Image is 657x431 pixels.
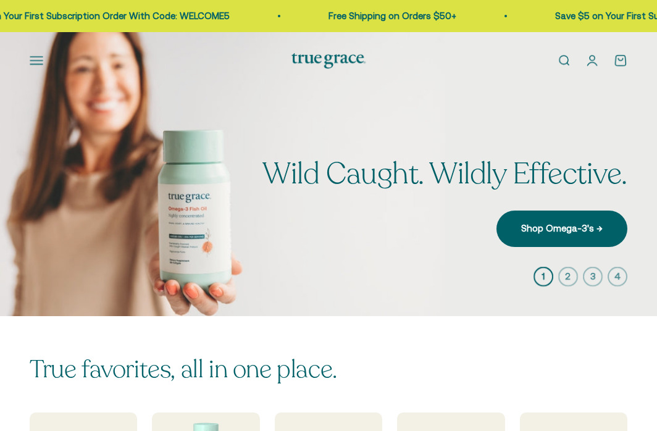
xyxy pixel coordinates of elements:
[583,267,603,287] button: 3
[608,267,627,287] button: 4
[314,10,442,21] a: Free Shipping on Orders $50+
[558,267,578,287] button: 2
[496,211,627,246] a: Shop Omega-3's →
[30,353,337,386] split-lines: True favorites, all in one place.
[534,267,553,287] button: 1
[262,154,627,194] split-lines: Wild Caught. Wildly Effective.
